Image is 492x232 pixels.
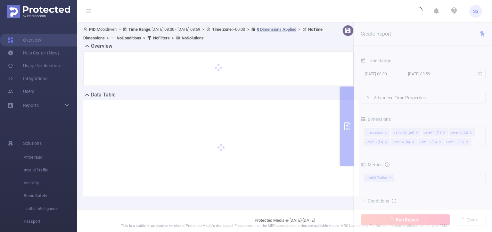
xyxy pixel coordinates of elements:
b: Time Zone: [212,27,233,32]
span: > [200,27,206,32]
b: No Solutions [182,36,204,40]
span: Solutions [23,137,42,150]
span: Reports [23,103,39,108]
a: Integrations [8,72,47,85]
a: Overview [8,34,41,46]
span: > [245,27,251,32]
u: 8 Dimensions Applied [257,27,296,32]
a: Reports [23,99,39,112]
h2: Data Table [91,91,116,99]
span: Passport [24,215,77,228]
b: Time Range: [128,27,152,32]
span: > [296,27,302,32]
i: icon: user [83,27,89,31]
a: Users [8,85,34,98]
span: Traffic Intelligence [24,202,77,215]
a: Help Center (New) [8,46,59,59]
img: Protected Media [7,5,70,18]
span: SS [473,5,478,18]
b: No Conditions [117,36,141,40]
a: Usage Notification [8,59,60,72]
span: > [105,36,111,40]
span: Mobidriven [DATE] 08:00 - [DATE] 08:59 +00:00 [83,27,323,40]
span: > [141,36,147,40]
span: > [170,36,176,40]
b: No Filters [153,36,170,40]
i: icon: loading [415,7,422,16]
span: Anti-Fraud [24,151,77,164]
b: PID: [89,27,97,32]
span: Visibility [24,177,77,189]
h2: Overview [91,42,112,50]
p: This is a stable, in production version of Protected Media's dashboard. Please note that the MRC ... [93,223,476,229]
span: > [117,27,123,32]
span: Invalid Traffic [24,164,77,177]
span: Brand Safety [24,189,77,202]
